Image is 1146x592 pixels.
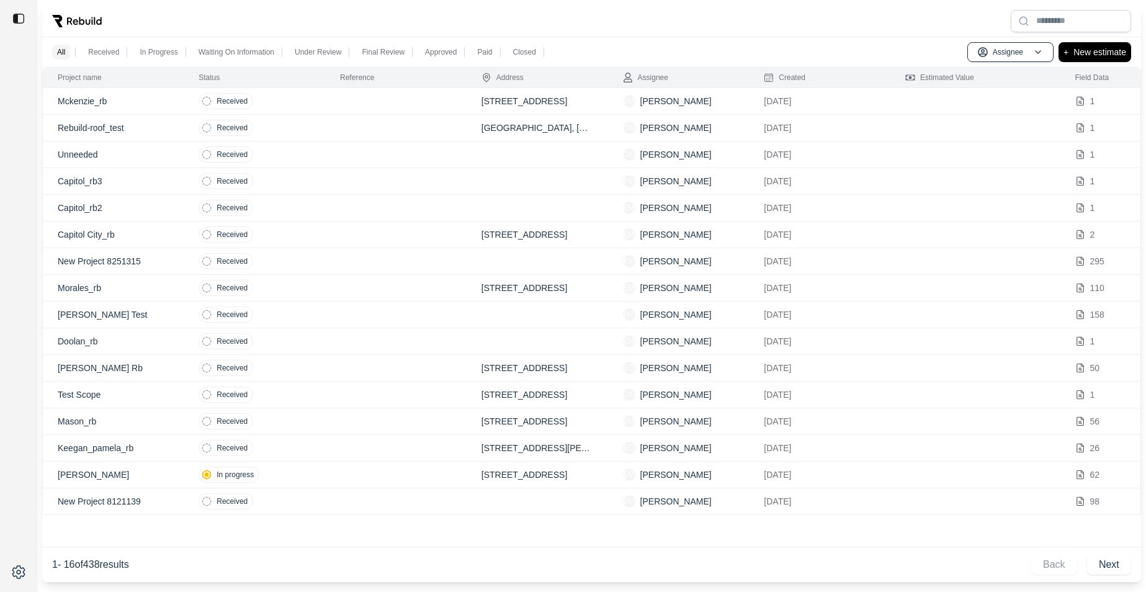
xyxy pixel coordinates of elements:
p: Received [217,123,248,133]
p: [DATE] [764,282,875,294]
p: Waiting On Information [199,47,274,57]
button: Next [1087,555,1131,575]
p: 1 [1090,122,1095,134]
p: In progress [217,470,254,480]
p: [PERSON_NAME] [640,148,712,161]
p: Morales_rb [58,282,169,294]
span: ED [623,362,635,374]
p: [PERSON_NAME] [640,175,712,187]
p: [PERSON_NAME] Rb [58,362,169,374]
p: Unneeded [58,148,169,161]
p: Capitol City_rb [58,228,169,241]
span: EM [623,282,635,294]
div: Reference [340,73,374,83]
p: [DATE] [764,95,875,107]
p: 295 [1090,255,1104,267]
p: Received [217,496,248,506]
p: [DATE] [764,362,875,374]
p: Received [217,363,248,373]
p: [DATE] [764,415,875,428]
p: + [1063,45,1068,60]
p: Closed [513,47,536,57]
td: [GEOGRAPHIC_DATA], [GEOGRAPHIC_DATA] [467,115,608,141]
p: Rebuild-roof_test [58,122,169,134]
p: Keegan_pamela_rb [58,442,169,454]
p: Paid [477,47,492,57]
p: [DATE] [764,442,875,454]
p: [PERSON_NAME] Test [58,308,169,321]
p: Received [217,256,248,266]
p: Doolan_rb [58,335,169,348]
td: [STREET_ADDRESS] [467,355,608,382]
span: EM [623,175,635,187]
p: 110 [1090,282,1104,294]
p: [PERSON_NAME] [640,388,712,401]
p: New estimate [1073,45,1126,60]
div: Estimated Value [905,73,974,83]
p: [PERSON_NAME] [640,95,712,107]
p: [PERSON_NAME] [58,469,169,481]
p: [DATE] [764,388,875,401]
p: [PERSON_NAME] [640,202,712,214]
td: [STREET_ADDRESS] [467,275,608,302]
img: toggle sidebar [12,12,25,25]
p: Under Review [295,47,341,57]
p: [PERSON_NAME] [640,415,712,428]
p: Received [217,310,248,320]
p: Received [217,443,248,453]
p: [PERSON_NAME] [640,308,712,321]
p: Received [217,176,248,186]
p: Received [217,390,248,400]
span: EM [623,95,635,107]
span: EM [623,202,635,214]
img: Rebuild [52,15,102,27]
p: Received [217,150,248,159]
p: 2 [1090,228,1095,241]
p: Received [217,336,248,346]
span: EM [623,228,635,241]
p: [DATE] [764,255,875,267]
button: +New estimate [1059,42,1131,62]
span: CW [623,388,635,401]
div: Assignee [623,73,668,83]
p: Received [217,230,248,240]
p: [PERSON_NAME] [640,255,712,267]
p: Capitol_rb2 [58,202,169,214]
p: 1 [1090,95,1095,107]
span: EM [623,415,635,428]
p: 158 [1090,308,1104,321]
p: [PERSON_NAME] [640,495,712,508]
p: [DATE] [764,495,875,508]
div: Project name [58,73,102,83]
p: [DATE] [764,335,875,348]
p: [PERSON_NAME] [640,228,712,241]
p: Approved [425,47,457,57]
p: Capitol_rb3 [58,175,169,187]
p: 1 [1090,175,1095,187]
p: [PERSON_NAME] [640,362,712,374]
p: Assignee [993,47,1023,57]
p: [PERSON_NAME] [640,335,712,348]
p: [DATE] [764,148,875,161]
p: All [57,47,65,57]
p: Mckenzie_rb [58,95,169,107]
p: [DATE] [764,228,875,241]
p: 98 [1090,495,1100,508]
span: HV [623,308,635,321]
td: [STREET_ADDRESS] [467,462,608,488]
p: 26 [1090,442,1100,454]
p: 56 [1090,415,1100,428]
p: 1 [1090,335,1095,348]
td: [STREET_ADDRESS] [467,408,608,435]
p: 1 - 16 of 438 results [52,557,129,572]
td: [STREET_ADDRESS] [467,222,608,248]
div: Created [764,73,805,83]
div: Address [481,73,524,83]
p: [PERSON_NAME] [640,442,712,454]
td: [STREET_ADDRESS] [467,382,608,408]
p: [DATE] [764,202,875,214]
p: [DATE] [764,469,875,481]
td: [STREET_ADDRESS] [467,88,608,115]
span: EM [623,495,635,508]
p: 1 [1090,202,1095,214]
